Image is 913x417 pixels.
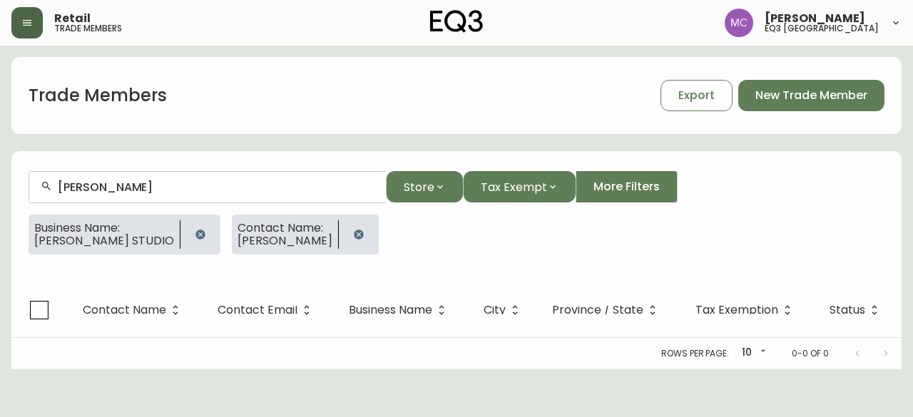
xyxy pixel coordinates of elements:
[34,222,174,235] span: Business Name:
[481,178,547,196] span: Tax Exempt
[830,306,865,314] span: Status
[238,222,332,235] span: Contact Name:
[765,13,865,24] span: [PERSON_NAME]
[792,347,829,360] p: 0-0 of 0
[83,306,166,314] span: Contact Name
[404,178,434,196] span: Store
[218,306,297,314] span: Contact Email
[54,24,122,33] h5: trade members
[738,80,884,111] button: New Trade Member
[58,180,374,194] input: Search
[54,13,91,24] span: Retail
[735,341,769,365] div: 10
[83,304,185,316] span: Contact Name
[660,80,733,111] button: Export
[484,304,524,316] span: City
[695,304,797,316] span: Tax Exemption
[830,304,884,316] span: Status
[725,9,753,37] img: 6dbdb61c5655a9a555815750a11666cc
[576,171,678,202] button: More Filters
[552,306,643,314] span: Province / State
[463,171,576,202] button: Tax Exempt
[765,24,879,33] h5: eq3 [GEOGRAPHIC_DATA]
[755,88,867,103] span: New Trade Member
[29,83,167,108] h1: Trade Members
[661,347,729,360] p: Rows per page:
[349,304,451,316] span: Business Name
[34,235,174,247] span: [PERSON_NAME] STUDIO
[430,10,483,33] img: logo
[218,304,316,316] span: Contact Email
[386,171,463,202] button: Store
[484,306,506,314] span: City
[695,306,778,314] span: Tax Exemption
[593,179,660,195] span: More Filters
[552,304,662,316] span: Province / State
[678,88,715,103] span: Export
[238,235,332,247] span: [PERSON_NAME]
[349,306,432,314] span: Business Name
